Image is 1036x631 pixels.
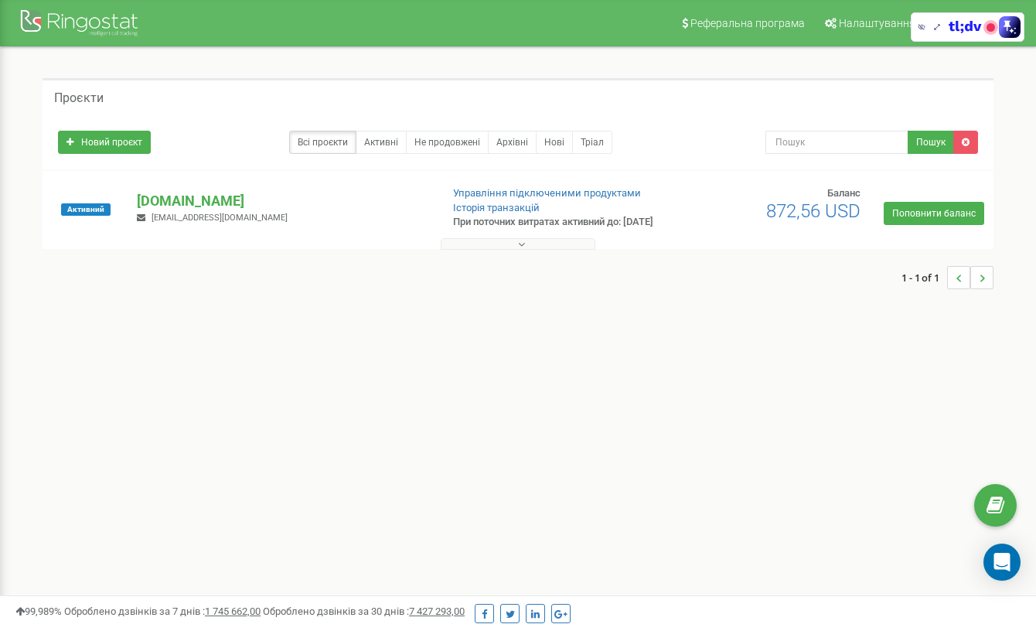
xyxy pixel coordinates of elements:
a: Нові [536,131,573,154]
span: Активний [61,203,111,216]
h5: Проєкти [54,91,104,105]
span: Налаштування профілю [839,17,961,29]
u: 7 427 293,00 [409,605,465,617]
a: Тріал [572,131,612,154]
span: Оброблено дзвінків за 30 днів : [263,605,465,617]
div: Open Intercom Messenger [983,544,1021,581]
span: [EMAIL_ADDRESS][DOMAIN_NAME] [152,213,288,223]
p: [DOMAIN_NAME] [137,191,428,211]
a: Всі проєкти [289,131,356,154]
a: Поповнити баланс [884,202,984,225]
p: При поточних витратах активний до: [DATE] [453,215,666,230]
span: 99,989% [15,605,62,617]
a: Активні [356,131,407,154]
span: 1 - 1 of 1 [901,266,947,289]
span: Баланс [827,187,860,199]
nav: ... [901,251,993,305]
button: Пошук [908,131,954,154]
span: 872,56 USD [766,200,860,222]
span: Реферальна програма [690,17,805,29]
a: Архівні [488,131,537,154]
span: Оброблено дзвінків за 7 днів : [64,605,261,617]
a: Історія транзакцій [453,202,540,213]
input: Пошук [765,131,908,154]
a: Не продовжені [406,131,489,154]
a: Новий проєкт [58,131,151,154]
a: Управління підключеними продуктами [453,187,641,199]
u: 1 745 662,00 [205,605,261,617]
